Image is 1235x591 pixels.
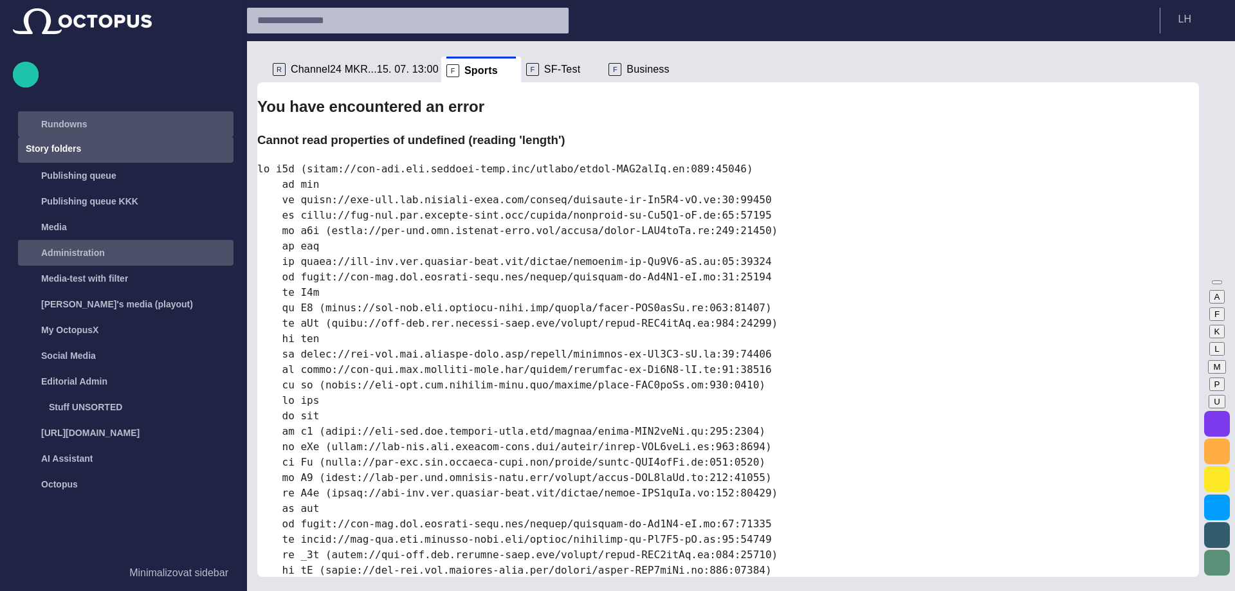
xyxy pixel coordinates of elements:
p: Rundowns [41,118,87,131]
button: P [1209,377,1225,391]
button: M [1208,360,1225,374]
button: L [1209,342,1224,356]
span: SF-Test [544,63,580,76]
div: FSF-Test [521,57,603,82]
button: Minimalizovat sidebar [13,560,233,586]
p: Story folders [26,142,81,155]
p: Stuff UNSORTED [49,401,122,414]
p: [PERSON_NAME]'s media (playout) [41,298,193,311]
ul: main menu [13,111,233,497]
p: AI Assistant [41,452,93,465]
p: Octopus [41,478,78,491]
p: Media [41,221,67,233]
p: Publishing queue [41,169,116,182]
p: F [526,63,539,76]
button: F [1209,307,1225,321]
p: [URL][DOMAIN_NAME] [41,426,140,439]
div: Publishing queue [13,163,233,188]
p: Social Media [41,349,96,362]
span: Channel24 MKR...15. 07. 13:00 [291,63,439,76]
span: Sports [464,64,498,77]
button: K [1209,325,1225,338]
img: Octopus News Room [13,8,152,34]
h3: Cannot read properties of undefined (reading 'length') [257,131,1199,149]
p: Editorial Admin [41,375,107,388]
div: [URL][DOMAIN_NAME] [13,420,233,446]
div: [PERSON_NAME]'s media (playout) [13,291,233,317]
p: Administration [41,246,105,259]
div: RChannel24 MKR...15. 07. 13:00 [268,57,441,82]
div: FBusiness [603,57,692,82]
span: Business [627,63,669,76]
div: AI Assistant [13,446,233,471]
div: Octopus [13,471,233,497]
p: R [273,63,286,76]
p: F [446,64,459,77]
button: LH [1168,8,1227,31]
p: F [608,63,621,76]
p: My OctopusX [41,323,98,336]
p: Media-test with filter [41,272,128,285]
h2: You have encountered an error [257,95,1199,118]
div: FSports [441,57,521,82]
button: A [1209,290,1225,304]
button: U [1209,395,1225,408]
div: Media [13,214,233,240]
p: Minimalizovat sidebar [129,565,228,581]
div: Media-test with filter [13,266,233,291]
p: L H [1178,12,1191,27]
p: Publishing queue KKK [41,195,138,208]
